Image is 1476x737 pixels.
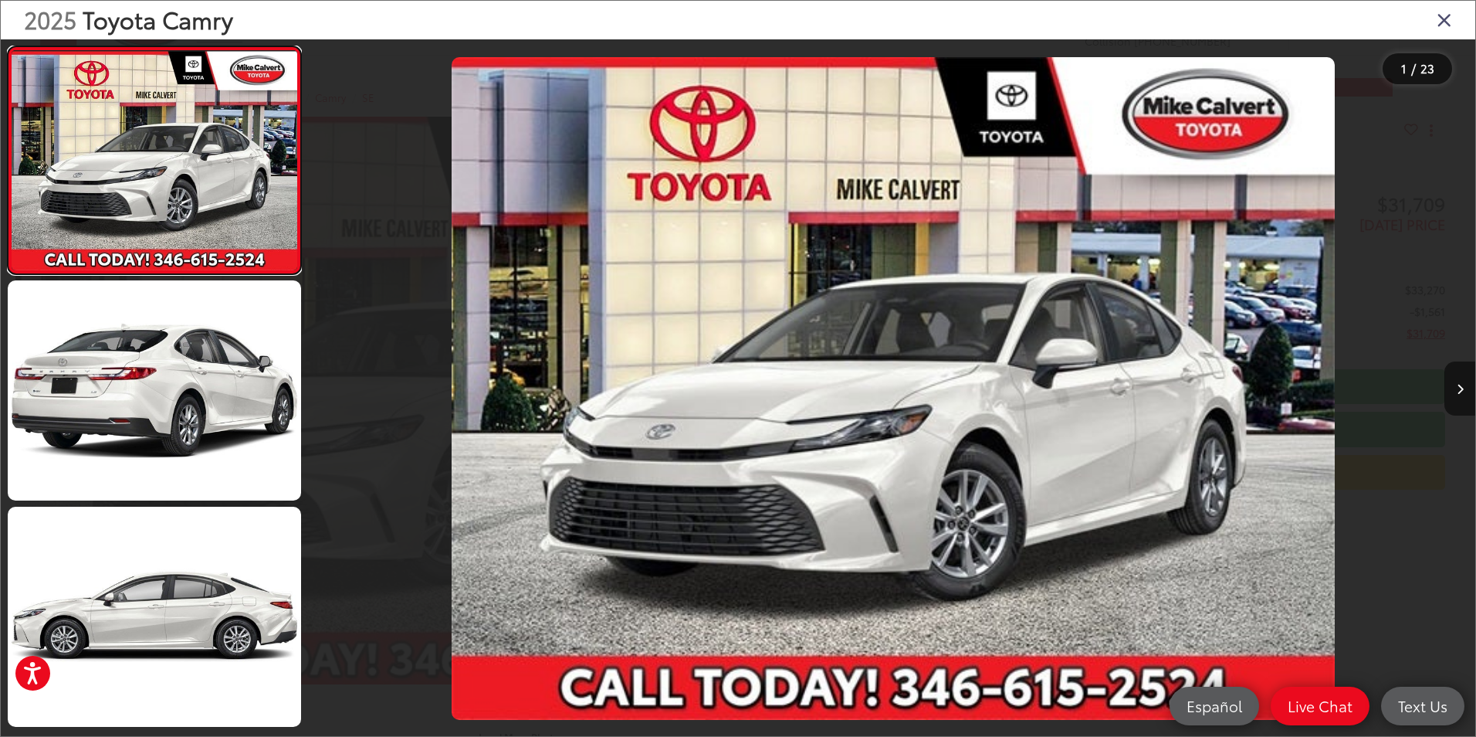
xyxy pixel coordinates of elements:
img: 2025 Toyota Camry SE [5,504,304,729]
span: 2025 [24,2,76,36]
span: Español [1179,696,1250,715]
span: Live Chat [1280,696,1360,715]
button: Next image [1444,362,1475,416]
a: Español [1170,687,1259,725]
a: Text Us [1381,687,1464,725]
img: 2025 Toyota Camry SE [452,57,1336,721]
img: 2025 Toyota Camry SE [8,51,300,270]
span: / [1410,63,1417,74]
i: Close gallery [1437,9,1452,29]
span: Toyota Camry [83,2,233,36]
img: 2025 Toyota Camry SE [5,278,304,503]
span: Text Us [1390,696,1455,715]
span: 23 [1420,59,1434,76]
div: 2025 Toyota Camry SE 0 [311,57,1475,721]
span: 1 [1401,59,1407,76]
a: Live Chat [1271,687,1369,725]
